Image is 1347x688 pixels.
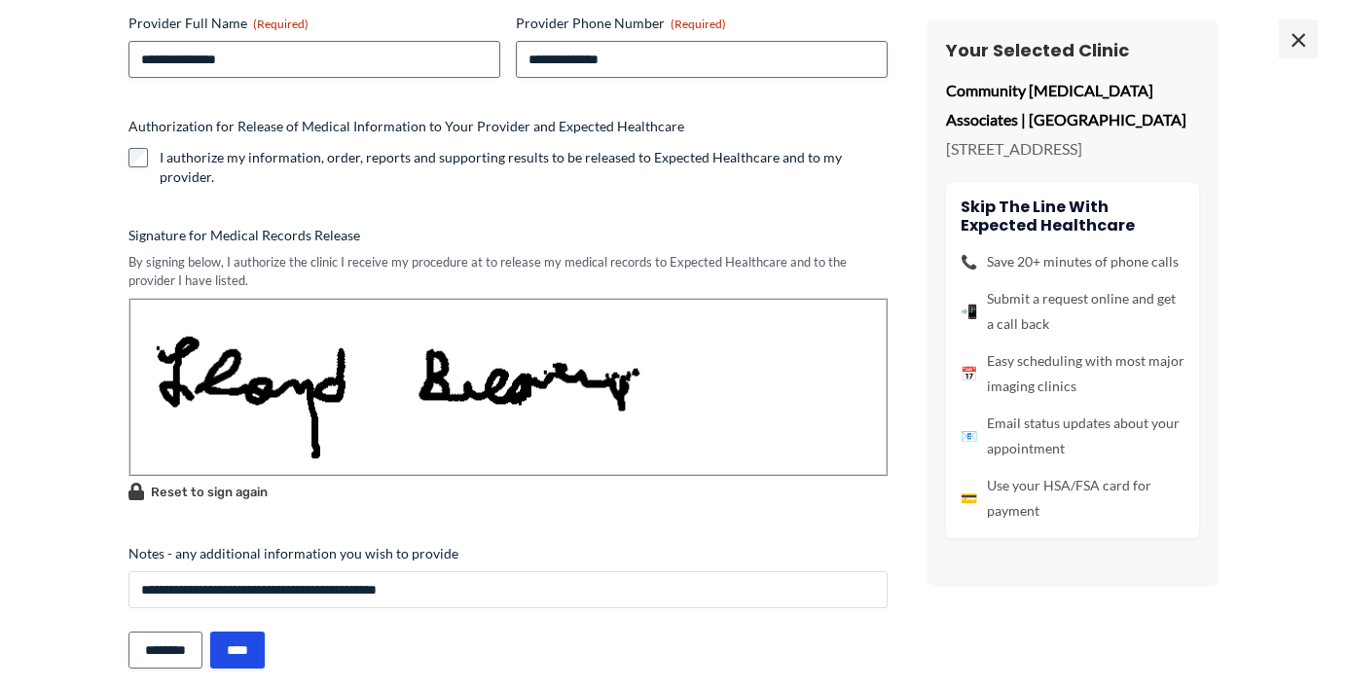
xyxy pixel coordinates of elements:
span: 📧 [961,423,977,449]
span: 📅 [961,361,977,386]
p: Community [MEDICAL_DATA] Associates | [GEOGRAPHIC_DATA] [946,76,1199,133]
h4: Skip the line with Expected Healthcare [961,198,1184,235]
label: I authorize my information, order, reports and supporting results to be released to Expected Heal... [160,148,888,187]
label: Notes - any additional information you wish to provide [128,544,888,563]
h3: Your Selected Clinic [946,39,1199,61]
span: 📞 [961,249,977,274]
li: Use your HSA/FSA card for payment [961,473,1184,524]
button: Reset to sign again [128,481,268,504]
span: × [1279,19,1318,58]
li: Email status updates about your appointment [961,411,1184,461]
img: Signature Image [128,298,888,476]
label: Provider Phone Number [516,14,888,33]
div: By signing below, I authorize the clinic I receive my procedure at to release my medical records ... [128,253,888,289]
span: 💳 [961,486,977,511]
span: (Required) [671,17,726,31]
span: (Required) [253,17,309,31]
label: Provider Full Name [128,14,500,33]
span: 📲 [961,299,977,324]
li: Save 20+ minutes of phone calls [961,249,1184,274]
li: Submit a request online and get a call back [961,286,1184,337]
legend: Authorization for Release of Medical Information to Your Provider and Expected Healthcare [128,117,684,136]
label: Signature for Medical Records Release [128,226,888,245]
li: Easy scheduling with most major imaging clinics [961,348,1184,399]
p: [STREET_ADDRESS] [946,134,1199,163]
